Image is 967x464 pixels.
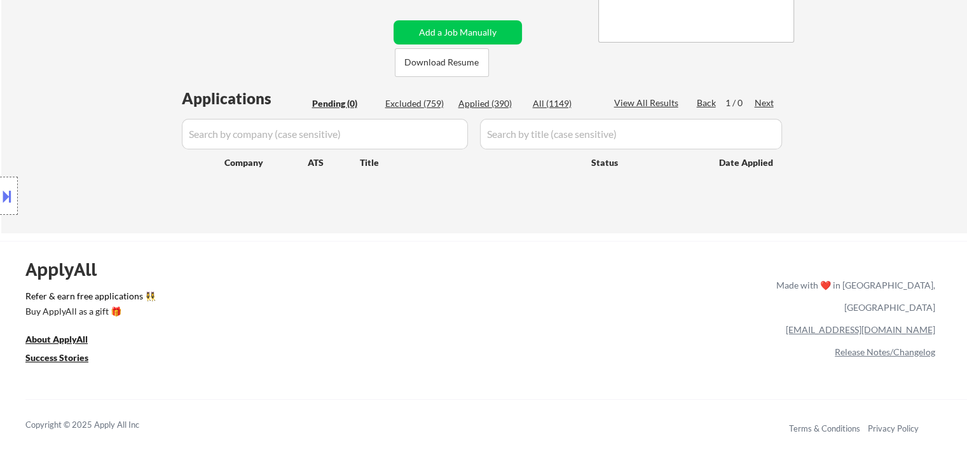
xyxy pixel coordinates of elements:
[755,97,775,109] div: Next
[614,97,682,109] div: View All Results
[385,97,449,110] div: Excluded (759)
[182,119,468,149] input: Search by company (case sensitive)
[25,333,106,349] a: About ApplyAll
[360,156,579,169] div: Title
[25,307,153,316] div: Buy ApplyAll as a gift 🎁
[697,97,717,109] div: Back
[224,156,308,169] div: Company
[25,334,88,345] u: About ApplyAll
[458,97,522,110] div: Applied (390)
[725,97,755,109] div: 1 / 0
[480,119,782,149] input: Search by title (case sensitive)
[533,97,596,110] div: All (1149)
[835,346,935,357] a: Release Notes/Changelog
[25,292,511,305] a: Refer & earn free applications 👯‍♀️
[182,91,308,106] div: Applications
[25,351,106,367] a: Success Stories
[786,324,935,335] a: [EMAIL_ADDRESS][DOMAIN_NAME]
[719,156,775,169] div: Date Applied
[789,423,860,433] a: Terms & Conditions
[394,20,522,44] button: Add a Job Manually
[308,156,360,169] div: ATS
[591,151,701,174] div: Status
[395,48,489,77] button: Download Resume
[868,423,919,433] a: Privacy Policy
[771,274,935,318] div: Made with ❤️ in [GEOGRAPHIC_DATA], [GEOGRAPHIC_DATA]
[25,352,88,363] u: Success Stories
[312,97,376,110] div: Pending (0)
[25,419,172,432] div: Copyright © 2025 Apply All Inc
